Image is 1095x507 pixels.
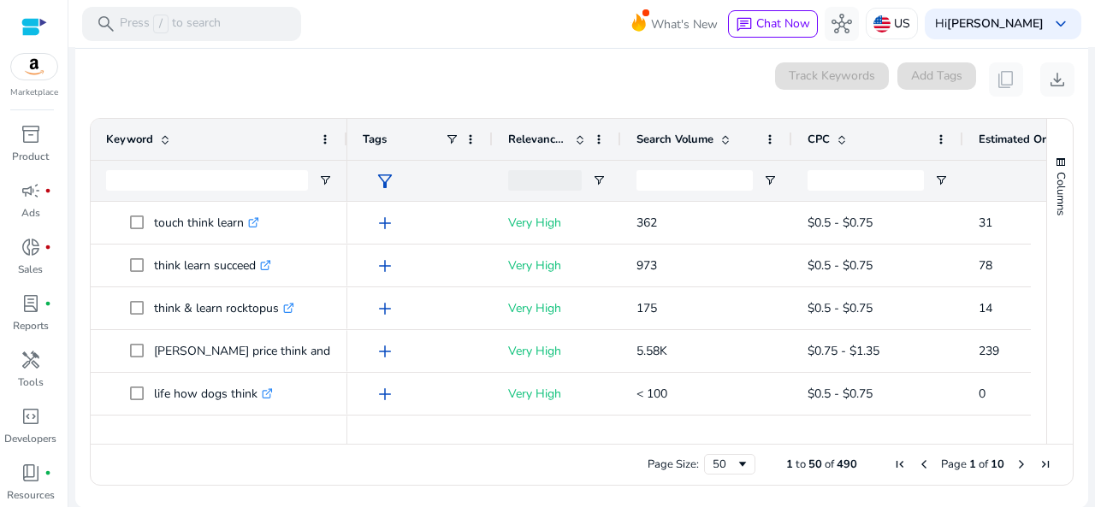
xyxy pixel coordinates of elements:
span: 239 [979,343,999,359]
span: add [375,341,395,362]
span: inventory_2 [21,124,41,144]
span: donut_small [21,237,41,257]
p: Ads [21,205,40,221]
p: Very High [508,205,606,240]
span: Search Volume [636,132,713,147]
span: 490 [837,457,857,472]
p: Very High [508,248,606,283]
p: Very High [508,376,606,411]
span: < 100 [636,386,667,402]
span: hub [832,14,852,34]
button: chatChat Now [728,10,818,38]
span: filter_alt [375,171,395,192]
button: Open Filter Menu [763,174,777,187]
span: Estimated Orders/Month [979,132,1081,147]
p: time how dogs think [154,419,280,454]
p: Reports [13,318,49,333]
span: code_blocks [21,406,41,427]
button: Open Filter Menu [934,174,948,187]
span: 1 [786,457,793,472]
input: Keyword Filter Input [106,170,308,191]
span: 31 [979,215,992,231]
span: $0.75 - $1.35 [808,343,879,359]
span: 5.58K [636,343,667,359]
span: Chat Now [756,15,810,32]
span: CPC [808,132,830,147]
span: 362 [636,215,657,231]
span: $0.5 - $0.75 [808,215,873,231]
span: book_4 [21,463,41,483]
p: Developers [4,431,56,446]
span: keyboard_arrow_down [1051,14,1071,34]
span: of [979,457,988,472]
span: add [375,256,395,276]
img: us.svg [873,15,891,32]
p: Resources [7,487,55,503]
p: Sales [18,262,43,277]
input: CPC Filter Input [808,170,924,191]
span: 0 [979,386,985,402]
span: search [96,14,116,34]
p: Tools [18,374,44,390]
span: add [375,384,395,404]
p: Marketplace [10,86,58,99]
span: 10 [991,457,1004,472]
span: 1 [969,457,976,472]
span: fiber_manual_record [44,300,51,307]
p: Very High [508,291,606,326]
p: Press to search [120,15,221,33]
div: 50 [713,457,736,472]
span: to [796,457,806,472]
p: Hi [935,18,1044,30]
p: [PERSON_NAME] price think and learn [154,333,376,368]
div: Previous Page [917,457,931,471]
button: Open Filter Menu [592,174,606,187]
p: Very High [508,333,606,368]
span: handyman [21,350,41,370]
div: First Page [893,457,907,471]
b: [PERSON_NAME] [947,15,1044,32]
span: Columns [1053,172,1068,215]
span: Relevance Score [508,132,568,147]
span: download [1047,69,1068,90]
img: amazon.svg [11,54,57,80]
span: lab_profile [21,293,41,314]
span: / [153,15,169,33]
span: fiber_manual_record [44,469,51,476]
p: life how dogs think [154,376,273,411]
span: What's New [651,9,718,39]
div: Page Size [704,454,755,475]
p: touch think learn [154,205,259,240]
div: Next Page [1015,457,1028,471]
input: Search Volume Filter Input [636,170,753,191]
span: 14 [979,300,992,316]
span: Tags [363,132,387,147]
p: Very High [508,419,606,454]
span: 973 [636,257,657,274]
span: fiber_manual_record [44,244,51,251]
span: $0.5 - $0.75 [808,386,873,402]
span: Page [941,457,967,472]
span: $0.5 - $0.75 [808,257,873,274]
span: campaign [21,180,41,201]
div: Last Page [1039,457,1052,471]
span: 50 [808,457,822,472]
span: 175 [636,300,657,316]
p: think learn succeed [154,248,271,283]
span: add [375,427,395,447]
span: $0.5 - $0.75 [808,300,873,316]
button: download [1040,62,1074,97]
button: hub [825,7,859,41]
button: Open Filter Menu [318,174,332,187]
div: Page Size: [648,457,699,472]
span: of [825,457,834,472]
p: think & learn rocktopus [154,291,294,326]
span: Keyword [106,132,153,147]
p: US [894,9,910,38]
span: add [375,213,395,233]
span: 78 [979,257,992,274]
span: add [375,298,395,319]
p: Product [12,149,49,164]
span: fiber_manual_record [44,187,51,194]
span: chat [736,16,753,33]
